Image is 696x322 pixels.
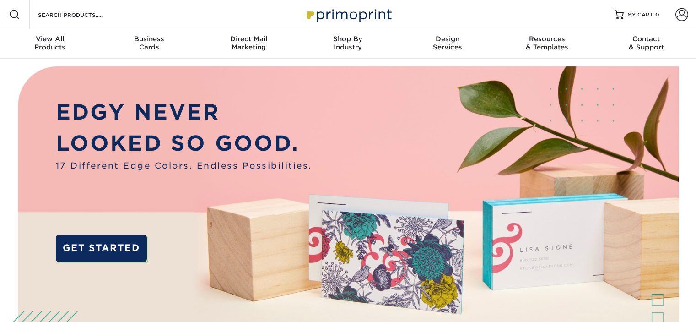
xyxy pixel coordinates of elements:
[99,29,199,59] a: BusinessCards
[597,35,696,51] div: & Support
[199,35,298,51] div: Marketing
[398,35,497,51] div: Services
[298,35,398,51] div: Industry
[398,29,497,59] a: DesignServices
[597,29,696,59] a: Contact& Support
[627,11,653,19] span: MY CART
[56,235,147,262] a: GET STARTED
[56,159,312,172] span: 17 Different Edge Colors. Endless Possibilities.
[56,97,312,128] p: EDGY NEVER
[655,11,659,18] span: 0
[497,35,596,51] div: & Templates
[497,35,596,43] span: Resources
[56,128,312,159] p: LOOKED SO GOOD.
[199,35,298,43] span: Direct Mail
[398,35,497,43] span: Design
[302,5,394,24] img: Primoprint
[99,35,199,43] span: Business
[597,35,696,43] span: Contact
[99,35,199,51] div: Cards
[298,35,398,43] span: Shop By
[199,29,298,59] a: Direct MailMarketing
[37,9,126,20] input: SEARCH PRODUCTS.....
[298,29,398,59] a: Shop ByIndustry
[497,29,596,59] a: Resources& Templates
